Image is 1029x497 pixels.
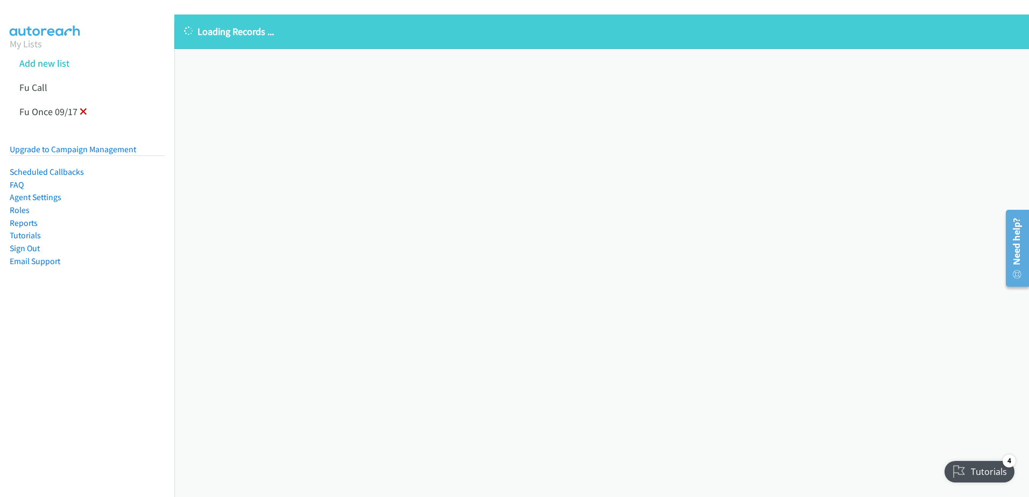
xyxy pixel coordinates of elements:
a: Roles [10,205,30,215]
a: Tutorials [10,230,41,240]
a: Reports [10,218,38,228]
iframe: Resource Center [998,205,1029,291]
a: FAQ [10,180,24,190]
a: Add new list [19,57,69,69]
a: Agent Settings [10,192,61,202]
p: Loading Records ... [184,24,1019,39]
iframe: Checklist [938,450,1021,489]
a: Email Support [10,256,60,266]
a: Fu Once 09/17 [19,105,77,118]
a: Fu Call [19,81,47,94]
a: My Lists [10,38,42,50]
a: Scheduled Callbacks [10,167,84,177]
a: Upgrade to Campaign Management [10,144,136,154]
a: Sign Out [10,243,40,253]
